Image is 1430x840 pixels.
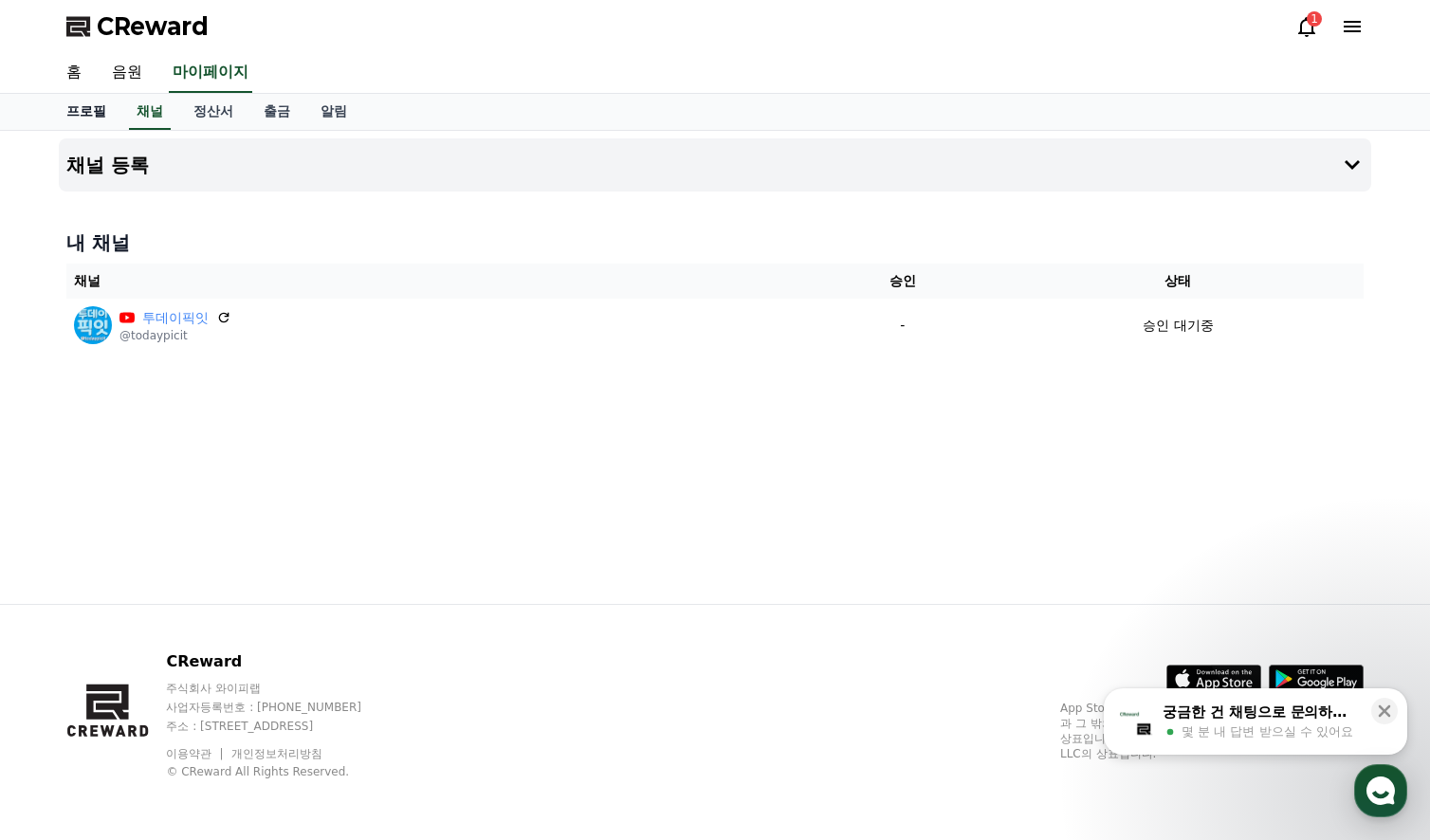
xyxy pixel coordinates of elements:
a: 홈 [51,53,97,93]
p: © CReward All Rights Reserved. [166,764,397,779]
h4: 내 채널 [66,229,1364,256]
a: CReward [66,11,209,42]
p: CReward [166,650,397,673]
a: 음원 [97,53,157,93]
p: 주소 : [STREET_ADDRESS] [166,719,397,734]
p: 승인 대기중 [1143,316,1213,336]
a: 정산서 [178,94,248,130]
a: 개인정보처리방침 [231,747,322,760]
span: 대화 [174,630,196,646]
th: 상태 [993,264,1364,299]
button: 채널 등록 [59,138,1371,192]
p: - [820,316,985,336]
a: 출금 [248,94,305,130]
a: 채널 [129,94,171,130]
a: 마이페이지 [169,53,252,93]
th: 승인 [813,264,993,299]
th: 채널 [66,264,813,299]
a: 이용약관 [166,747,226,760]
a: 투데이픽잇 [142,308,209,328]
p: 사업자등록번호 : [PHONE_NUMBER] [166,700,397,715]
p: 주식회사 와이피랩 [166,681,397,696]
a: 홈 [6,601,125,648]
a: 알림 [305,94,362,130]
a: 1 [1295,15,1318,38]
p: App Store, iCloud, iCloud Drive 및 iTunes Store는 미국과 그 밖의 나라 및 지역에서 등록된 Apple Inc.의 서비스 상표입니다. Goo... [1060,701,1364,761]
span: CReward [97,11,209,42]
span: 설정 [293,630,316,645]
p: @todaypicit [119,328,231,343]
div: 1 [1307,11,1322,27]
a: 프로필 [51,94,121,130]
span: 홈 [60,630,71,645]
a: 설정 [245,601,364,648]
img: 투데이픽잇 [74,306,112,344]
a: 대화 [125,601,245,648]
h4: 채널 등록 [66,155,149,175]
